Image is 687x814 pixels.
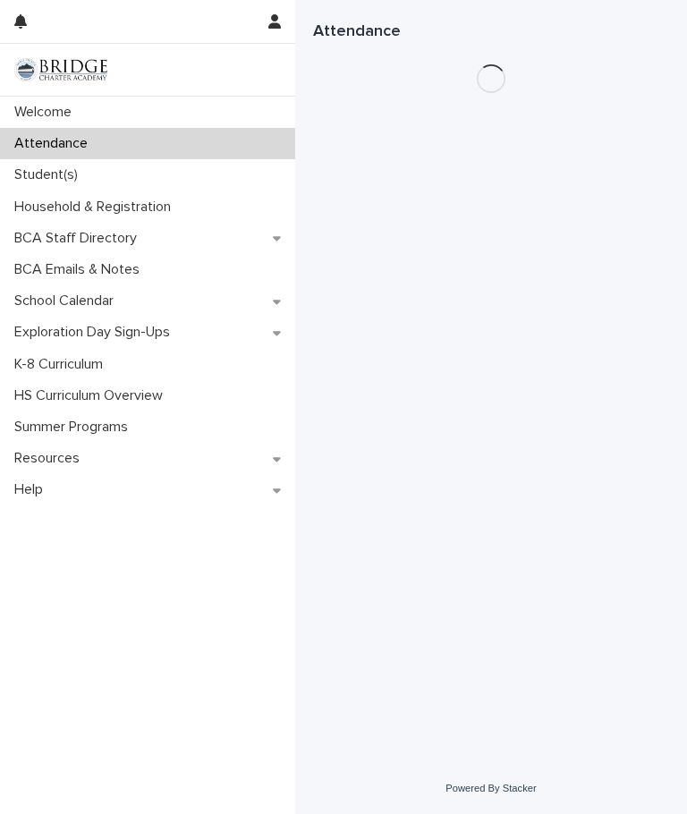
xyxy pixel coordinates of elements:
p: Help [7,481,57,498]
p: K-8 Curriculum [7,356,117,373]
p: Student(s) [7,166,92,183]
p: BCA Staff Directory [7,230,151,247]
h1: Attendance [313,21,669,43]
p: BCA Emails & Notes [7,261,154,278]
p: Resources [7,450,94,467]
p: Summer Programs [7,419,142,436]
img: V1C1m3IdTEidaUdm9Hs0 [14,58,107,81]
p: Exploration Day Sign-Ups [7,324,184,341]
p: Household & Registration [7,199,185,216]
p: Welcome [7,104,86,121]
p: School Calendar [7,293,128,309]
p: Attendance [7,135,102,152]
a: Powered By Stacker [445,783,536,793]
p: HS Curriculum Overview [7,387,177,404]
